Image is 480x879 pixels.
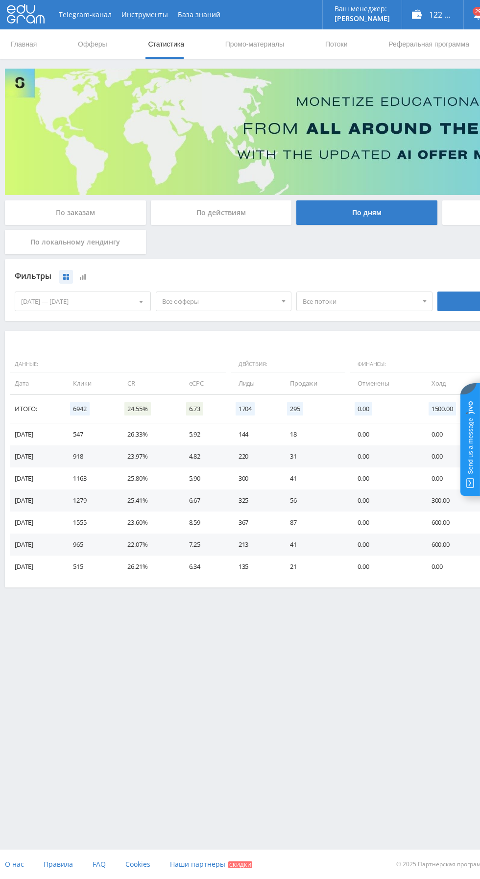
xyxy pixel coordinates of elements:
[236,402,255,415] span: 1704
[429,402,456,415] span: 1500.00
[348,556,422,578] td: 0.00
[63,489,118,512] td: 1279
[44,850,73,879] a: Правила
[118,372,179,394] td: CR
[63,534,118,556] td: 965
[5,230,146,254] div: По локальному лендингу
[10,512,63,534] td: [DATE]
[44,859,73,869] span: Правила
[10,534,63,556] td: [DATE]
[231,356,345,373] span: Действия:
[186,402,203,415] span: 6.73
[229,467,280,489] td: 300
[335,5,390,13] p: Ваш менеджер:
[348,445,422,467] td: 0.00
[348,372,422,394] td: Отменены
[387,29,470,59] a: Реферальная программа
[70,402,89,415] span: 6942
[229,534,280,556] td: 213
[348,489,422,512] td: 0.00
[348,467,422,489] td: 0.00
[348,534,422,556] td: 0.00
[229,445,280,467] td: 220
[125,850,150,879] a: Cookies
[280,467,348,489] td: 41
[229,423,280,445] td: 144
[5,200,146,225] div: По заказам
[63,445,118,467] td: 918
[229,489,280,512] td: 325
[10,467,63,489] td: [DATE]
[287,402,303,415] span: 295
[303,292,417,311] span: Все потоки
[118,489,179,512] td: 25.41%
[170,850,252,879] a: Наши партнеры Скидки
[63,423,118,445] td: 547
[15,269,432,284] div: Фильтры
[179,423,229,445] td: 5.92
[224,29,285,59] a: Промо-материалы
[63,556,118,578] td: 515
[162,292,277,311] span: Все офферы
[229,372,280,394] td: Лиды
[355,402,372,415] span: 0.00
[280,423,348,445] td: 18
[229,512,280,534] td: 367
[63,512,118,534] td: 1555
[10,423,63,445] td: [DATE]
[63,467,118,489] td: 1163
[10,356,226,373] span: Данные:
[10,489,63,512] td: [DATE]
[10,556,63,578] td: [DATE]
[118,534,179,556] td: 22.07%
[124,402,150,415] span: 24.55%
[179,467,229,489] td: 5.90
[179,489,229,512] td: 6.67
[228,861,252,868] span: Скидки
[10,29,38,59] a: Главная
[179,534,229,556] td: 7.25
[151,200,292,225] div: По действиям
[348,512,422,534] td: 0.00
[179,556,229,578] td: 6.34
[118,445,179,467] td: 23.97%
[10,395,63,423] td: Итого:
[77,29,108,59] a: Офферы
[280,556,348,578] td: 21
[118,556,179,578] td: 26.21%
[280,534,348,556] td: 41
[280,372,348,394] td: Продажи
[229,556,280,578] td: 135
[118,512,179,534] td: 23.60%
[63,372,118,394] td: Клики
[5,850,24,879] a: О нас
[147,29,185,59] a: Статистика
[296,200,437,225] div: По дням
[179,445,229,467] td: 4.82
[125,859,150,869] span: Cookies
[324,29,349,59] a: Потоки
[280,489,348,512] td: 56
[179,512,229,534] td: 8.59
[5,859,24,869] span: О нас
[179,372,229,394] td: eCPC
[15,292,150,311] div: [DATE] — [DATE]
[280,445,348,467] td: 31
[10,445,63,467] td: [DATE]
[10,372,63,394] td: Дата
[280,512,348,534] td: 87
[93,859,106,869] span: FAQ
[170,859,225,869] span: Наши партнеры
[118,423,179,445] td: 26.33%
[93,850,106,879] a: FAQ
[348,423,422,445] td: 0.00
[118,467,179,489] td: 25.80%
[335,15,390,23] p: [PERSON_NAME]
